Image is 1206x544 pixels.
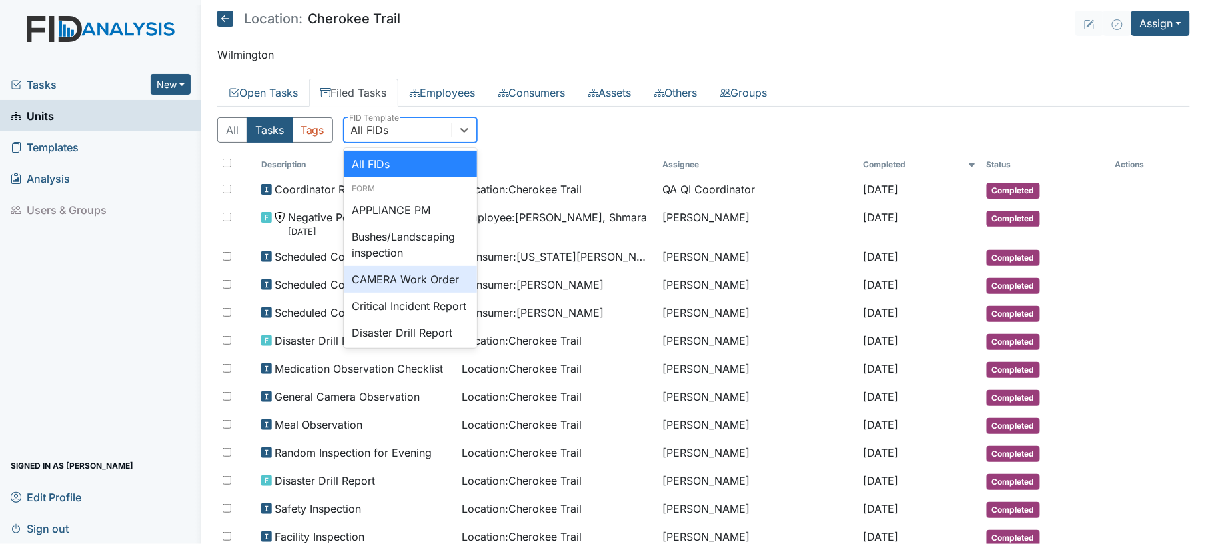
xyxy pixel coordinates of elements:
[462,361,582,377] span: Location : Cherokee Trail
[151,74,191,95] button: New
[217,117,247,143] button: All
[658,243,858,271] td: [PERSON_NAME]
[658,411,858,439] td: [PERSON_NAME]
[658,383,858,411] td: [PERSON_NAME]
[217,79,309,107] a: Open Tasks
[11,455,133,476] span: Signed in as [PERSON_NAME]
[487,79,577,107] a: Consumers
[344,183,477,195] div: Form
[643,79,709,107] a: Others
[244,12,302,25] span: Location:
[288,209,440,238] span: Negative Performance Review 9/9/25
[275,445,432,461] span: Random Inspection for Evening
[987,362,1040,378] span: Completed
[577,79,643,107] a: Assets
[462,249,652,265] span: Consumer : [US_STATE][PERSON_NAME]
[462,445,582,461] span: Location : Cherokee Trail
[275,249,451,265] span: Scheduled Consumer Chart Review
[11,105,54,126] span: Units
[658,355,858,383] td: [PERSON_NAME]
[987,306,1040,322] span: Completed
[11,487,81,507] span: Edit Profile
[462,305,604,321] span: Consumer : [PERSON_NAME]
[864,474,899,487] span: [DATE]
[456,153,657,176] th: Toggle SortBy
[223,159,231,167] input: Toggle All Rows Selected
[217,117,333,143] div: Type filter
[1109,153,1176,176] th: Actions
[275,181,380,197] span: Coordinator Random
[217,47,1190,63] p: Wilmington
[987,446,1040,462] span: Completed
[344,293,477,319] div: Critical Incident Report
[658,299,858,327] td: [PERSON_NAME]
[987,474,1040,490] span: Completed
[462,209,647,225] span: Employee : [PERSON_NAME], Shmara
[987,183,1040,199] span: Completed
[981,153,1110,176] th: Toggle SortBy
[275,333,375,349] span: Disaster Drill Report
[987,418,1040,434] span: Completed
[309,79,398,107] a: Filed Tasks
[462,277,604,293] span: Consumer : [PERSON_NAME]
[864,362,899,375] span: [DATE]
[864,446,899,459] span: [DATE]
[864,306,899,319] span: [DATE]
[247,117,293,143] button: Tasks
[864,334,899,347] span: [DATE]
[288,225,440,238] small: [DATE]
[864,278,899,291] span: [DATE]
[658,327,858,355] td: [PERSON_NAME]
[864,502,899,515] span: [DATE]
[351,122,389,138] div: All FIDs
[709,79,779,107] a: Groups
[987,250,1040,266] span: Completed
[987,502,1040,518] span: Completed
[864,390,899,403] span: [DATE]
[658,271,858,299] td: [PERSON_NAME]
[217,11,401,27] h5: Cherokee Trail
[462,333,582,349] span: Location : Cherokee Trail
[344,266,477,293] div: CAMERA Work Order
[275,473,375,489] span: Disaster Drill Report
[344,197,477,223] div: APPLIANCE PM
[658,204,858,243] td: [PERSON_NAME]
[11,518,69,539] span: Sign out
[658,495,858,523] td: [PERSON_NAME]
[344,319,477,346] div: Disaster Drill Report
[344,223,477,266] div: Bushes/Landscaping inspection
[344,151,477,177] div: All FIDs
[292,117,333,143] button: Tags
[658,467,858,495] td: [PERSON_NAME]
[275,417,362,433] span: Meal Observation
[658,439,858,467] td: [PERSON_NAME]
[1131,11,1190,36] button: Assign
[987,334,1040,350] span: Completed
[987,390,1040,406] span: Completed
[275,501,361,517] span: Safety Inspection
[864,530,899,543] span: [DATE]
[864,211,899,224] span: [DATE]
[256,153,456,176] th: Toggle SortBy
[864,183,899,196] span: [DATE]
[462,417,582,433] span: Location : Cherokee Trail
[398,79,487,107] a: Employees
[11,77,151,93] a: Tasks
[987,211,1040,227] span: Completed
[658,176,858,204] td: QA QI Coordinator
[275,361,443,377] span: Medication Observation Checklist
[462,389,582,405] span: Location : Cherokee Trail
[658,153,858,176] th: Assignee
[864,250,899,263] span: [DATE]
[858,153,981,176] th: Toggle SortBy
[462,473,582,489] span: Location : Cherokee Trail
[864,418,899,431] span: [DATE]
[11,137,79,157] span: Templates
[344,346,477,389] div: EMERGENCY Work Order
[275,305,451,321] span: Scheduled Consumer Chart Review
[462,501,582,517] span: Location : Cherokee Trail
[462,181,582,197] span: Location : Cherokee Trail
[275,389,420,405] span: General Camera Observation
[987,278,1040,294] span: Completed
